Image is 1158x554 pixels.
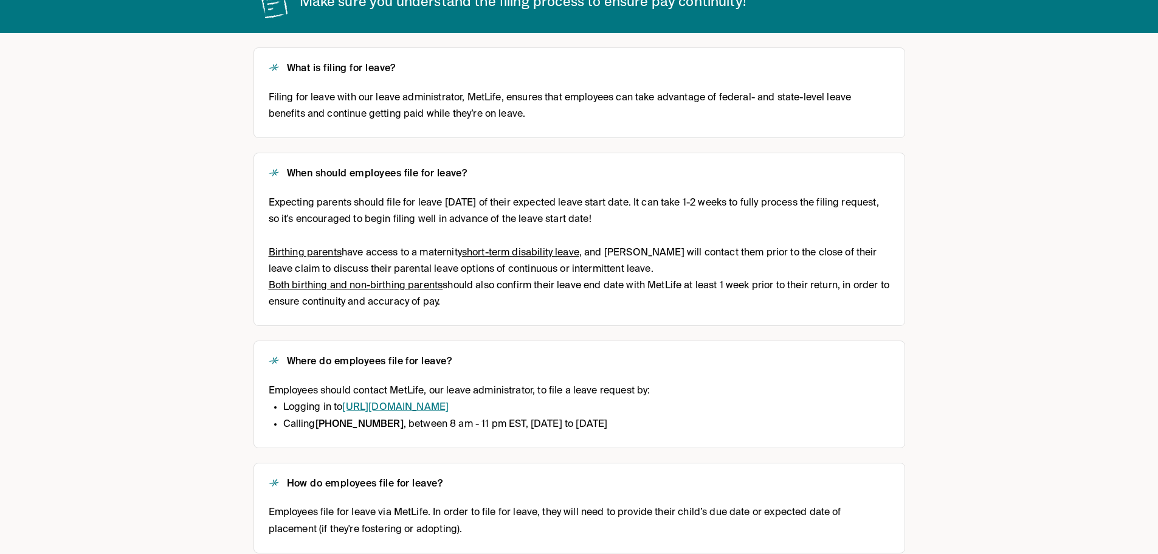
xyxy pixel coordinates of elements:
[283,400,650,416] li: Logging in to
[283,417,650,433] li: Calling , between 8 am - 11 pm EST, [DATE] to [DATE]
[287,478,443,491] h2: How do employees file for leave?
[287,356,452,369] h2: Where do employees file for leave?
[287,168,467,181] h2: When should employees file for leave?
[269,383,650,400] p: Employees should contact MetLife, our leave administrator, to file a leave request by:
[269,281,443,291] u: Both birthing and non-birthing parents
[462,248,579,258] u: short-term disability leave
[269,248,342,258] u: Birthing parents
[287,63,396,75] h2: What is filing for leave?
[342,403,449,412] a: [URL][DOMAIN_NAME]
[315,420,404,429] strong: [PHONE_NUMBER]
[269,505,890,538] span: Employees file for leave via MetLife. In order to file for leave, they will need to provide their...
[269,90,890,123] span: Filing for leave with our leave administrator, MetLife, ensures that employees can take advantage...
[269,195,890,228] p: Expecting parents should file for leave [DATE] of their expected leave start date. It can take 1-...
[269,195,890,311] div: have access to a maternity , and [PERSON_NAME] will contact them prior to the close of their leav...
